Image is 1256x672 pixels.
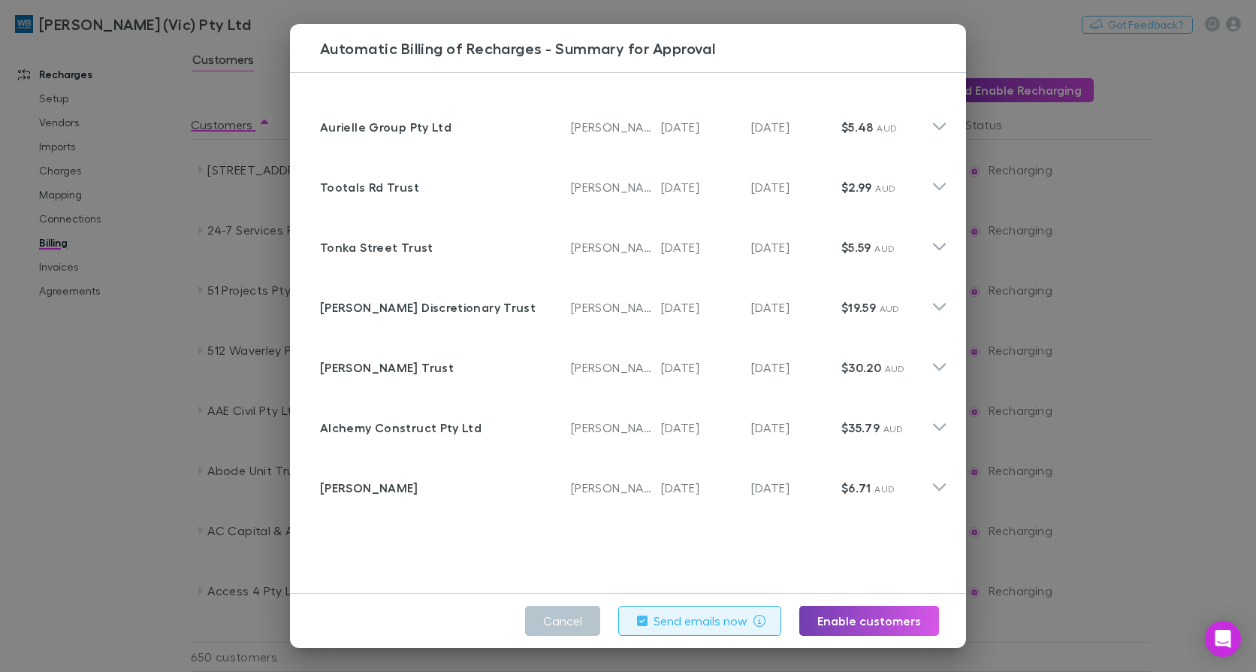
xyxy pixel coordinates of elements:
[314,39,966,57] h3: Automatic Billing of Recharges - Summary for Approval
[308,452,959,512] div: [PERSON_NAME][PERSON_NAME]-1353[DATE][DATE]$6.71 AUD
[661,178,751,196] p: [DATE]
[661,359,751,377] p: [DATE]
[841,120,874,135] strong: $5.48
[308,392,959,452] div: Alchemy Construct Pty Ltd[PERSON_NAME]-1349[DATE][DATE]$35.79 AUD
[320,238,571,256] div: Tonka Street Trust
[799,606,939,636] button: Enable customers
[841,240,871,255] strong: $5.59
[308,91,959,151] div: Aurielle Group Pty Ltd[PERSON_NAME]-1350[DATE][DATE]$5.48 AUD
[841,360,881,375] strong: $30.20
[661,298,751,316] p: [DATE]
[320,298,571,316] div: [PERSON_NAME] Discretionary Trust
[841,180,872,195] strong: $2.99
[661,419,751,437] p: [DATE]
[571,178,661,196] p: [PERSON_NAME]-1352
[885,363,905,374] span: AUD
[874,483,895,495] span: AUD
[320,359,571,377] div: [PERSON_NAME] Trust
[525,606,600,636] button: Cancel
[320,419,571,437] div: Alchemy Construct Pty Ltd
[841,300,876,315] strong: $19.59
[571,118,661,136] p: [PERSON_NAME]-1350
[320,118,571,136] div: Aurielle Group Pty Ltd
[751,178,841,196] p: [DATE]
[874,243,895,254] span: AUD
[320,479,571,497] div: [PERSON_NAME]
[877,123,897,134] span: AUD
[751,419,841,437] p: [DATE]
[751,118,841,136] p: [DATE]
[751,359,841,377] p: [DATE]
[1205,621,1241,657] div: Open Intercom Messenger
[841,480,871,495] strong: $6.71
[571,359,661,377] p: [PERSON_NAME]-1354
[841,420,880,435] strong: $35.79
[571,238,661,256] p: [PERSON_NAME]-1348
[571,419,661,437] p: [PERSON_NAME]-1349
[571,298,661,316] p: [PERSON_NAME]-1351
[308,211,959,271] div: Tonka Street Trust[PERSON_NAME]-1348[DATE][DATE]$5.59 AUD
[661,238,751,256] p: [DATE]
[571,479,661,497] p: [PERSON_NAME]-1353
[751,479,841,497] p: [DATE]
[308,151,959,211] div: Tootals Rd Trust[PERSON_NAME]-1352[DATE][DATE]$2.99 AUD
[618,606,782,636] button: Send emails now
[654,612,747,630] label: Send emails now
[875,183,895,194] span: AUD
[751,238,841,256] p: [DATE]
[308,331,959,392] div: [PERSON_NAME] Trust[PERSON_NAME]-1354[DATE][DATE]$30.20 AUD
[661,479,751,497] p: [DATE]
[320,178,571,196] div: Tootals Rd Trust
[308,271,959,331] div: [PERSON_NAME] Discretionary Trust[PERSON_NAME]-1351[DATE][DATE]$19.59 AUD
[661,118,751,136] p: [DATE]
[883,423,904,434] span: AUD
[880,303,900,314] span: AUD
[751,298,841,316] p: [DATE]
